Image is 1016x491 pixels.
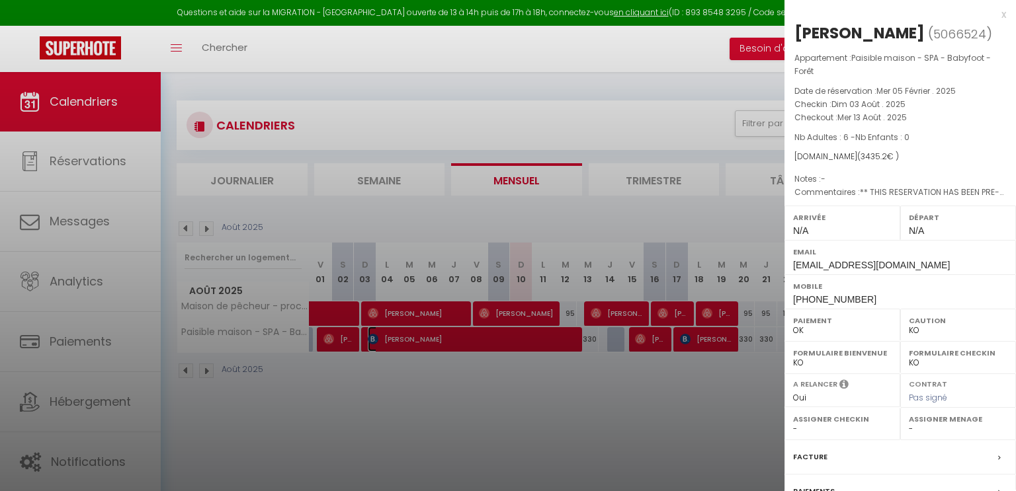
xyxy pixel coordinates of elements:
[793,314,892,327] label: Paiement
[794,52,991,77] span: Paisible maison - SPA - Babyfoot - Forêt
[928,24,992,43] span: ( )
[793,412,892,426] label: Assigner Checkin
[909,392,947,403] span: Pas signé
[794,85,1006,98] p: Date de réservation :
[857,151,899,162] span: ( € )
[839,379,849,393] i: Sélectionner OUI si vous souhaiter envoyer les séquences de messages post-checkout
[794,111,1006,124] p: Checkout :
[876,85,956,96] span: Mer 05 Février . 2025
[909,412,1007,426] label: Assigner Menage
[831,98,906,110] span: Dim 03 Août . 2025
[794,132,910,143] span: Nb Adultes : 6 -
[793,450,827,464] label: Facture
[794,98,1006,111] p: Checkin :
[909,379,947,387] label: Contrat
[855,132,910,143] span: Nb Enfants : 0
[909,314,1007,327] label: Caution
[793,211,892,224] label: Arrivée
[821,173,825,184] span: -
[909,346,1007,359] label: Formulaire Checkin
[794,22,925,44] div: [PERSON_NAME]
[793,294,876,305] span: [PHONE_NUMBER]
[784,7,1006,22] div: x
[793,245,1007,258] label: Email
[909,211,1007,224] label: Départ
[933,26,986,42] span: 5066524
[794,52,1006,78] p: Appartement :
[794,151,1006,163] div: [DOMAIN_NAME]
[793,260,950,270] span: [EMAIL_ADDRESS][DOMAIN_NAME]
[793,346,892,359] label: Formulaire Bienvenue
[909,225,924,236] span: N/A
[794,186,1006,199] p: Commentaires :
[793,225,808,236] span: N/A
[793,379,837,390] label: A relancer
[794,172,1006,186] p: Notes :
[837,112,907,123] span: Mer 13 Août . 2025
[861,151,887,162] span: 3435.2
[793,280,1007,293] label: Mobile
